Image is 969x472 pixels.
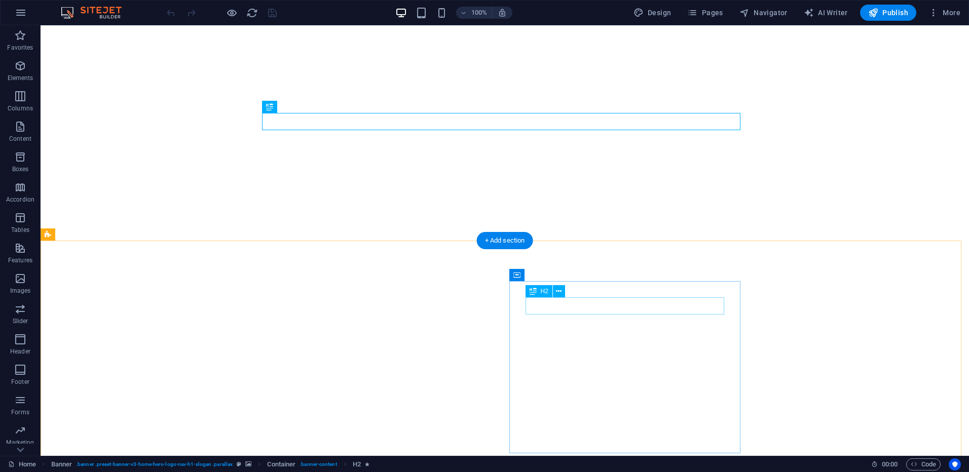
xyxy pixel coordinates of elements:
button: Code [906,458,941,470]
span: . banner .preset-banner-v3-home-hero-logo-nav-h1-slogan .parallax [76,458,233,470]
h6: Session time [871,458,898,470]
p: Forms [11,408,29,416]
p: Images [10,287,31,295]
a: Click to cancel selection. Double-click to open Pages [8,458,36,470]
span: . banner-content [300,458,337,470]
p: Slider [13,317,28,325]
p: Elements [8,74,33,82]
span: Pages [687,8,723,18]
div: + Add section [477,232,533,249]
i: Reload page [246,7,258,19]
p: Columns [8,104,33,112]
nav: breadcrumb [51,458,370,470]
p: Tables [11,226,29,234]
span: AI Writer [804,8,848,18]
span: Click to select. Double-click to edit [267,458,295,470]
p: Favorites [7,44,33,52]
span: Code [911,458,936,470]
p: Accordion [6,195,34,204]
h6: 100% [471,7,488,19]
span: H2 [541,288,548,294]
button: AI Writer [800,5,852,21]
i: On resize automatically adjust zoom level to fit chosen device. [498,8,507,17]
div: Design (Ctrl+Alt+Y) [629,5,676,21]
i: Element contains an animation [365,461,369,467]
button: 100% [456,7,492,19]
p: Content [9,135,31,143]
p: Header [10,347,30,356]
span: : [889,460,890,468]
button: Usercentrics [949,458,961,470]
span: Navigator [739,8,788,18]
button: reload [246,7,258,19]
button: Pages [683,5,727,21]
button: Design [629,5,676,21]
p: Boxes [12,165,29,173]
span: More [928,8,960,18]
i: This element contains a background [245,461,251,467]
button: More [924,5,964,21]
span: Design [633,8,672,18]
span: 00 00 [882,458,898,470]
p: Marketing [6,439,34,447]
span: Click to select. Double-click to edit [51,458,72,470]
img: Editor Logo [58,7,134,19]
button: Navigator [735,5,792,21]
p: Features [8,256,32,264]
button: Publish [860,5,916,21]
p: Footer [11,378,29,386]
i: This element is a customizable preset [237,461,241,467]
button: Click here to leave preview mode and continue editing [226,7,238,19]
span: Click to select. Double-click to edit [353,458,361,470]
span: Publish [868,8,908,18]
